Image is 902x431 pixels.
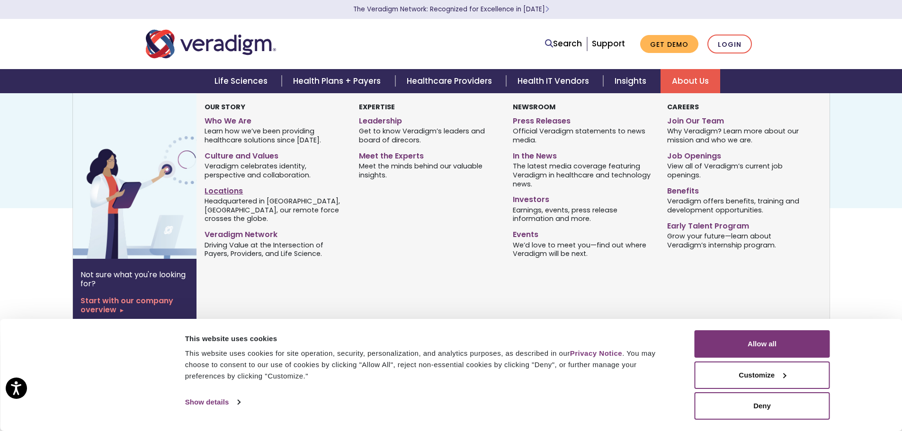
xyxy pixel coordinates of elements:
div: This website uses cookies for site operation, security, personalization, and analytics purposes, ... [185,348,673,382]
a: Job Openings [667,148,807,161]
span: Headquartered in [GEOGRAPHIC_DATA], [GEOGRAPHIC_DATA], our remote force crosses the globe. [205,196,344,223]
a: Support [592,38,625,49]
img: Veradigm logo [146,28,276,60]
a: Insights [603,69,661,93]
a: Health IT Vendors [506,69,603,93]
a: Early Talent Program [667,218,807,231]
span: Get to know Veradigm’s leaders and board of direcors. [359,126,499,145]
a: Start with our company overview [80,296,189,314]
span: We’d love to meet you—find out where Veradigm will be next. [513,240,652,258]
a: Login [707,35,752,54]
a: The Veradigm Network: Recognized for Excellence in [DATE]Learn More [353,5,549,14]
strong: Expertise [359,102,395,112]
a: Privacy Notice [570,349,622,357]
a: Show details [185,395,240,409]
span: Learn More [545,5,549,14]
span: Veradigm celebrates identity, perspective and collaboration. [205,161,344,180]
a: Press Releases [513,113,652,126]
span: Meet the minds behind our valuable insights. [359,161,499,180]
strong: Our Story [205,102,245,112]
a: Leadership [359,113,499,126]
span: The latest media coverage featuring Veradigm in healthcare and technology news. [513,161,652,189]
button: Allow all [695,330,830,358]
button: Customize [695,361,830,389]
a: Health Plans + Payers [282,69,395,93]
strong: Careers [667,102,699,112]
a: Join Our Team [667,113,807,126]
a: Who We Are [205,113,344,126]
a: Investors [513,191,652,205]
p: Not sure what you're looking for? [80,270,189,288]
a: Benefits [667,183,807,196]
a: Locations [205,183,344,196]
span: Why Veradigm? Learn more about our mission and who we are. [667,126,807,145]
a: Meet the Experts [359,148,499,161]
a: Culture and Values [205,148,344,161]
a: About Us [661,69,720,93]
a: Get Demo [640,35,698,53]
strong: Newsroom [513,102,555,112]
span: Learn how we’ve been providing healthcare solutions since [DATE]. [205,126,344,145]
span: Grow your future—learn about Veradigm’s internship program. [667,231,807,249]
span: Driving Value at the Intersection of Payers, Providers, and Life Science. [205,240,344,258]
button: Deny [695,392,830,420]
a: Events [513,226,652,240]
span: Official Veradigm statements to news media. [513,126,652,145]
iframe: Drift Chat Widget [720,363,891,420]
div: This website uses cookies [185,333,673,344]
a: Veradigm Network [205,226,344,240]
a: Life Sciences [203,69,282,93]
a: Search [545,37,582,50]
span: Earnings, events, press release information and more. [513,205,652,223]
img: Vector image of Veradigm’s Story [73,93,225,259]
a: Healthcare Providers [395,69,506,93]
span: View all of Veradigm’s current job openings. [667,161,807,180]
a: In the News [513,148,652,161]
span: Veradigm offers benefits, training and development opportunities. [667,196,807,214]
